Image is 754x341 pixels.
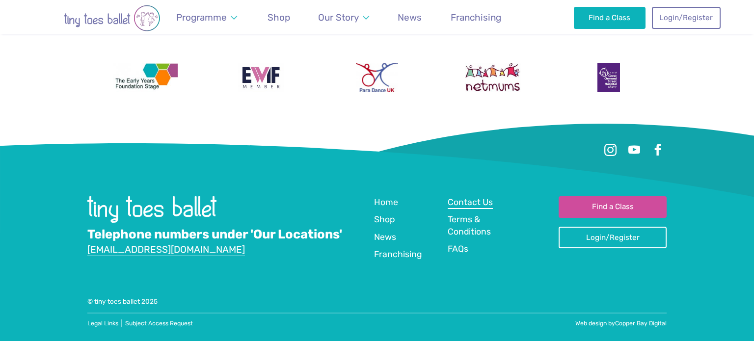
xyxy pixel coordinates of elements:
span: Shop [268,12,290,23]
span: Programme [176,12,227,23]
div: Web design by [377,319,667,328]
a: Shop [374,213,395,227]
span: Contact Us [448,197,493,207]
a: Copper Bay Digital [615,320,667,327]
a: Subject Access Request [125,320,193,327]
a: Legal Links [87,320,118,327]
a: Home [374,196,398,210]
span: Terms & Conditions [448,214,491,236]
span: Shop [374,214,395,224]
a: Find a Class [559,196,667,218]
a: FAQs [448,243,468,256]
a: News [393,6,427,29]
img: Encouraging Women Into Franchising [238,63,285,92]
span: News [374,232,396,242]
span: Our Story [318,12,359,23]
div: © tiny toes ballet 2025 [87,297,667,306]
a: Contact Us [448,196,493,210]
a: Terms & Conditions [448,213,512,238]
a: Login/Register [652,7,721,28]
img: tiny toes ballet [87,196,216,223]
a: Go to home page [87,215,216,225]
span: Franchising [374,249,422,259]
a: Find a Class [574,7,646,28]
img: The Early Years Foundation Stage [113,63,178,92]
a: [EMAIL_ADDRESS][DOMAIN_NAME] [87,244,245,256]
a: Shop [263,6,295,29]
img: tiny toes ballet [33,5,190,31]
a: Franchising [446,6,506,29]
a: Login/Register [559,227,667,248]
a: News [374,231,396,244]
span: Franchising [451,12,501,23]
a: Franchising [374,248,422,262]
a: Our Story [314,6,374,29]
a: Telephone numbers under 'Our Locations' [87,227,342,242]
span: News [398,12,422,23]
a: Programme [171,6,242,29]
a: Instagram [602,141,619,159]
a: Facebook [649,141,667,159]
img: Para Dance UK [356,63,398,92]
a: Youtube [625,141,643,159]
span: Home [374,197,398,207]
span: FAQs [448,244,468,254]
